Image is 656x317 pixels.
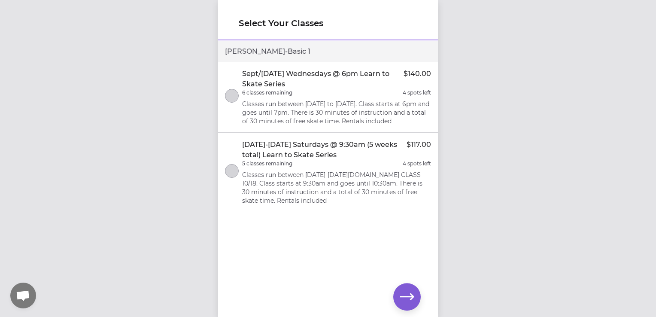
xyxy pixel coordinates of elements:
button: select class [225,89,239,103]
p: $117.00 [407,140,431,160]
p: 4 spots left [403,160,431,167]
p: $140.00 [404,69,431,89]
p: 4 spots left [403,89,431,96]
p: Classes run between [DATE]-[DATE][DOMAIN_NAME] CLASS 10/18. Class starts at 9:30am and goes until... [242,171,431,205]
div: [PERSON_NAME] - Basic 1 [218,41,438,62]
h1: Select Your Classes [239,17,417,29]
p: 6 classes remaining [242,89,292,96]
p: 5 classes remaining [242,160,292,167]
p: [DATE]-[DATE] Saturdays @ 9:30am (5 weeks total) Learn to Skate Series [242,140,407,160]
p: Sept/[DATE] Wednesdays @ 6pm Learn to Skate Series [242,69,404,89]
button: select class [225,164,239,178]
p: Classes run between [DATE] to [DATE]. Class starts at 6pm and goes until 7pm. There is 30 minutes... [242,100,431,125]
a: Open chat [10,283,36,308]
